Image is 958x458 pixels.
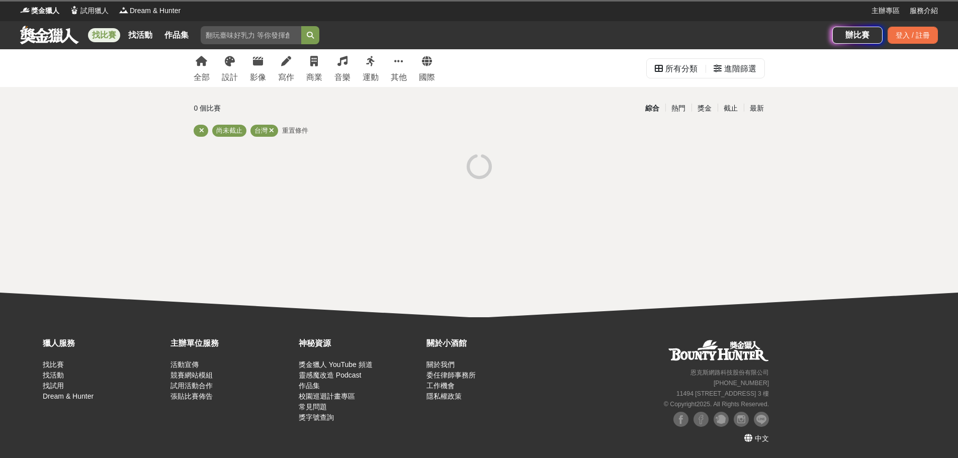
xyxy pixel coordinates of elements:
a: Dream & Hunter [43,392,94,400]
a: 常見問題 [299,403,327,411]
div: 國際 [419,71,435,83]
img: Logo [69,5,79,15]
div: 最新 [744,100,770,117]
div: 運動 [363,71,379,83]
a: 試用活動合作 [170,382,213,390]
a: 委任律師事務所 [426,371,476,379]
a: 關於我們 [426,360,455,369]
div: 神秘資源 [299,337,421,349]
img: Logo [20,5,30,15]
div: 設計 [222,71,238,83]
a: 商業 [306,49,322,87]
a: 其他 [391,49,407,87]
input: 翻玩臺味好乳力 等你發揮創意！ [201,26,301,44]
a: 辦比賽 [832,27,883,44]
a: Logo試用獵人 [69,6,109,16]
a: 校園巡迴計畫專區 [299,392,355,400]
div: 獵人服務 [43,337,165,349]
small: [PHONE_NUMBER] [714,380,769,387]
span: 試用獵人 [80,6,109,16]
div: 進階篩選 [724,59,756,79]
div: 影像 [250,71,266,83]
img: Instagram [734,412,749,427]
a: 競賽網站模組 [170,371,213,379]
a: LogoDream & Hunter [119,6,181,16]
span: 尚未截止 [216,127,242,134]
div: 登入 / 註冊 [888,27,938,44]
a: 活動宣傳 [170,360,199,369]
img: Plurk [714,412,729,427]
small: 11494 [STREET_ADDRESS] 3 樓 [676,390,769,397]
a: 主辦專區 [872,6,900,16]
div: 寫作 [278,71,294,83]
a: 找比賽 [88,28,120,42]
a: 獎金獵人 YouTube 頻道 [299,360,373,369]
a: 影像 [250,49,266,87]
a: 張貼比賽佈告 [170,392,213,400]
a: 作品集 [160,28,193,42]
span: 台灣 [254,127,268,134]
span: 中文 [755,434,769,442]
span: Dream & Hunter [130,6,181,16]
div: 音樂 [334,71,351,83]
a: 音樂 [334,49,351,87]
a: 隱私權政策 [426,392,462,400]
a: 工作機會 [426,382,455,390]
a: 設計 [222,49,238,87]
small: © Copyright 2025 . All Rights Reserved. [664,401,769,408]
div: 0 個比賽 [194,100,384,117]
div: 熱門 [665,100,691,117]
a: 找活動 [43,371,64,379]
a: 找試用 [43,382,64,390]
div: 全部 [194,71,210,83]
a: 獎字號查詢 [299,413,334,421]
div: 綜合 [639,100,665,117]
a: 找比賽 [43,360,64,369]
img: LINE [754,412,769,427]
div: 所有分類 [665,59,698,79]
a: 寫作 [278,49,294,87]
a: 國際 [419,49,435,87]
div: 其他 [391,71,407,83]
img: Logo [119,5,129,15]
img: Facebook [693,412,709,427]
a: 運動 [363,49,379,87]
div: 獎金 [691,100,718,117]
div: 商業 [306,71,322,83]
a: 找活動 [124,28,156,42]
a: 全部 [194,49,210,87]
img: Facebook [673,412,688,427]
div: 主辦單位服務 [170,337,293,349]
small: 恩克斯網路科技股份有限公司 [690,369,769,376]
a: Logo獎金獵人 [20,6,59,16]
span: 重置條件 [282,127,308,134]
a: 服務介紹 [910,6,938,16]
a: 作品集 [299,382,320,390]
div: 截止 [718,100,744,117]
a: 靈感魔改造 Podcast [299,371,361,379]
span: 獎金獵人 [31,6,59,16]
div: 關於小酒館 [426,337,549,349]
